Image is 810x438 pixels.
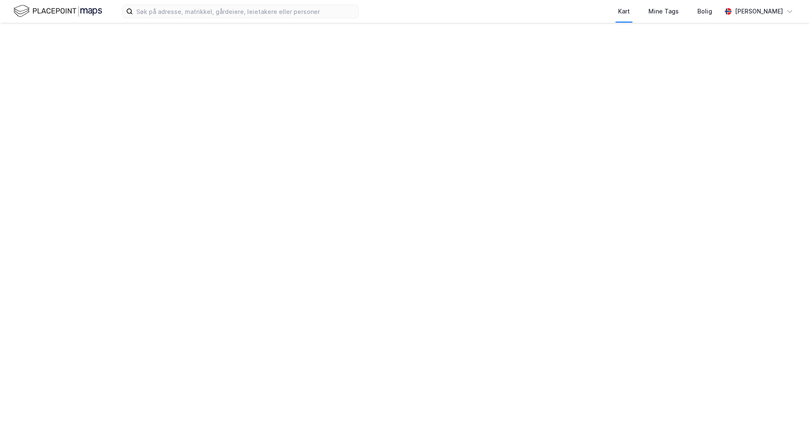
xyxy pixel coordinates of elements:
div: Kart [618,6,630,16]
div: [PERSON_NAME] [735,6,783,16]
div: Mine Tags [648,6,679,16]
input: Søk på adresse, matrikkel, gårdeiere, leietakere eller personer [133,5,358,18]
div: Bolig [697,6,712,16]
img: logo.f888ab2527a4732fd821a326f86c7f29.svg [13,4,102,19]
